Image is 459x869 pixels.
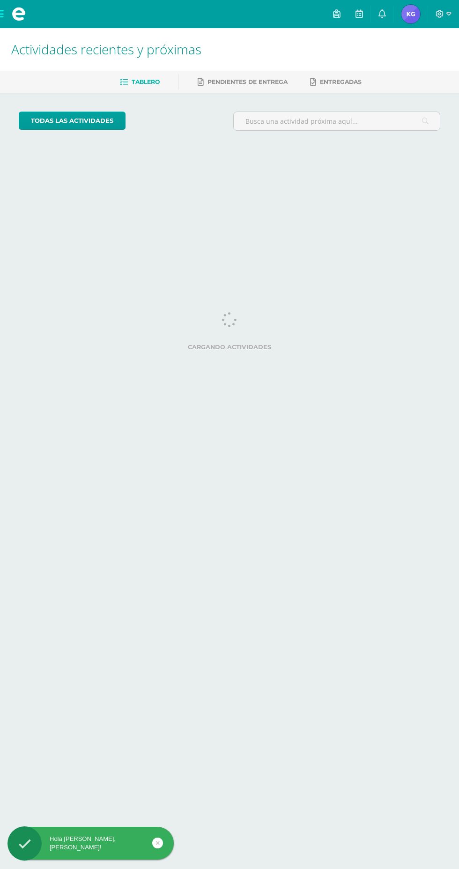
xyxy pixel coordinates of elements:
img: 63f8aef350845ec545102f51e5513826.png [401,5,420,23]
span: Tablero [132,78,160,85]
div: Hola [PERSON_NAME], [PERSON_NAME]! [7,835,174,852]
a: Pendientes de entrega [198,75,288,90]
span: Entregadas [320,78,362,85]
label: Cargando actividades [19,344,440,351]
a: todas las Actividades [19,112,126,130]
a: Entregadas [310,75,362,90]
span: Pendientes de entrega [207,78,288,85]
a: Tablero [120,75,160,90]
span: Actividades recientes y próximas [11,40,201,58]
input: Busca una actividad próxima aquí... [234,112,440,130]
